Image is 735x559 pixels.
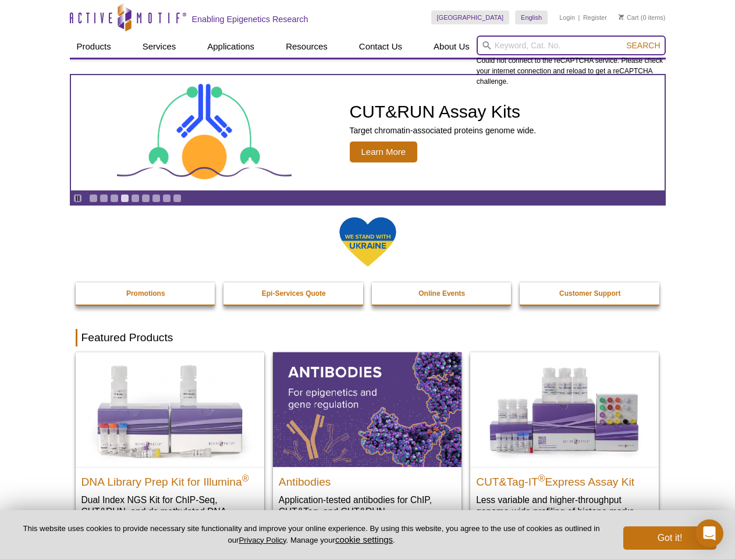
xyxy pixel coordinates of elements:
[71,75,665,190] article: CUT&RUN Assay Kits
[141,194,150,203] a: Go to slide 6
[427,36,477,58] a: About Us
[619,14,624,20] img: Your Cart
[339,216,397,268] img: We Stand With Ukraine
[162,194,171,203] a: Go to slide 8
[583,13,607,22] a: Register
[131,194,140,203] a: Go to slide 5
[279,36,335,58] a: Resources
[623,40,663,51] button: Search
[476,470,653,488] h2: CUT&Tag-IT Express Assay Kit
[223,282,364,305] a: Epi-Services Quote
[200,36,261,58] a: Applications
[136,36,183,58] a: Services
[239,536,286,544] a: Privacy Policy
[350,141,418,162] span: Learn More
[418,289,465,298] strong: Online Events
[173,194,182,203] a: Go to slide 9
[152,194,161,203] a: Go to slide 7
[431,10,510,24] a: [GEOGRAPHIC_DATA]
[100,194,108,203] a: Go to slide 2
[76,352,264,540] a: DNA Library Prep Kit for Illumina DNA Library Prep Kit for Illumina® Dual Index NGS Kit for ChIP-...
[89,194,98,203] a: Go to slide 1
[559,13,575,22] a: Login
[578,10,580,24] li: |
[279,494,456,518] p: Application-tested antibodies for ChIP, CUT&Tag, and CUT&RUN.
[626,41,660,50] span: Search
[279,470,456,488] h2: Antibodies
[81,470,258,488] h2: DNA Library Prep Kit for Illumina
[70,36,118,58] a: Products
[477,36,666,55] input: Keyword, Cat. No.
[273,352,461,529] a: All Antibodies Antibodies Application-tested antibodies for ChIP, CUT&Tag, and CUT&RUN.
[520,282,661,305] a: Customer Support
[559,289,620,298] strong: Customer Support
[126,289,165,298] strong: Promotions
[110,194,119,203] a: Go to slide 3
[120,194,129,203] a: Go to slide 4
[477,36,666,87] div: Could not connect to the reCAPTCHA service. Please check your internet connection and reload to g...
[515,10,548,24] a: English
[81,494,258,529] p: Dual Index NGS Kit for ChIP-Seq, CUT&RUN, and ds methylated DNA assays.
[538,473,545,483] sup: ®
[192,14,308,24] h2: Enabling Epigenetics Research
[350,103,537,121] h2: CUT&RUN Assay Kits
[476,494,653,518] p: Less variable and higher-throughput genome-wide profiling of histone marks​.
[71,75,665,190] a: CUT&RUN Assay Kits CUT&RUN Assay Kits Target chromatin-associated proteins genome wide. Learn More
[117,80,292,186] img: CUT&RUN Assay Kits
[372,282,513,305] a: Online Events
[76,329,660,346] h2: Featured Products
[242,473,249,483] sup: ®
[273,352,461,466] img: All Antibodies
[619,13,639,22] a: Cart
[73,194,82,203] a: Toggle autoplay
[619,10,666,24] li: (0 items)
[470,352,659,529] a: CUT&Tag-IT® Express Assay Kit CUT&Tag-IT®Express Assay Kit Less variable and higher-throughput ge...
[352,36,409,58] a: Contact Us
[470,352,659,466] img: CUT&Tag-IT® Express Assay Kit
[695,519,723,547] div: Open Intercom Messenger
[335,535,393,544] button: cookie settings
[76,282,216,305] a: Promotions
[19,523,604,546] p: This website uses cookies to provide necessary site functionality and improve your online experie...
[623,526,716,550] button: Got it!
[350,125,537,136] p: Target chromatin-associated proteins genome wide.
[262,289,326,298] strong: Epi-Services Quote
[76,352,264,466] img: DNA Library Prep Kit for Illumina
